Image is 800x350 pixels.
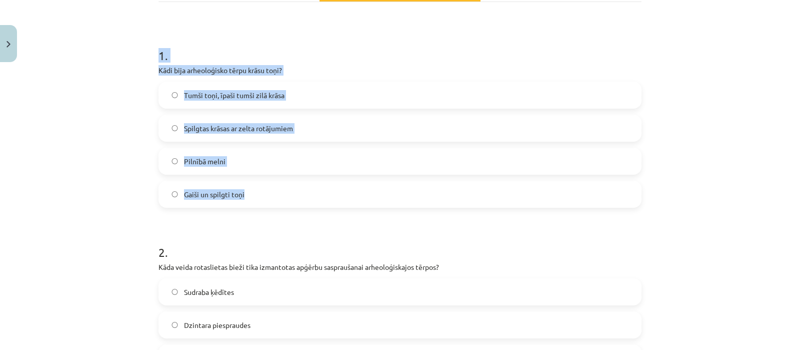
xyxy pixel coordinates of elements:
input: Spilgtas krāsas ar zelta rotājumiem [171,125,178,132]
img: icon-close-lesson-0947bae3869378f0d4975bcd49f059093ad1ed9edebbc8119c70593378902aed.svg [6,41,10,48]
h1: 2 . [158,228,641,259]
input: Dzintara piespraudes [171,322,178,328]
span: Gaiši un spilgti toņi [184,189,244,200]
span: Tumši toņi, īpaši tumši zilā krāsa [184,90,284,101]
input: Pilnībā melni [171,158,178,165]
h1: 1 . [158,31,641,62]
span: Sudraba ķēdītes [184,287,234,297]
input: Sudraba ķēdītes [171,289,178,295]
span: Dzintara piespraudes [184,320,250,330]
span: Pilnībā melni [184,156,225,167]
input: Tumši toņi, īpaši tumši zilā krāsa [171,92,178,99]
input: Gaiši un spilgti toņi [171,191,178,198]
p: Kādi bija arheoloģisko tērpu krāsu toņi? [158,65,641,76]
p: Kāda veida rotaslietas bieži tika izmantotas apģērbu saspraušanai arheoloģiskajos tērpos? [158,262,641,272]
span: Spilgtas krāsas ar zelta rotājumiem [184,123,293,134]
